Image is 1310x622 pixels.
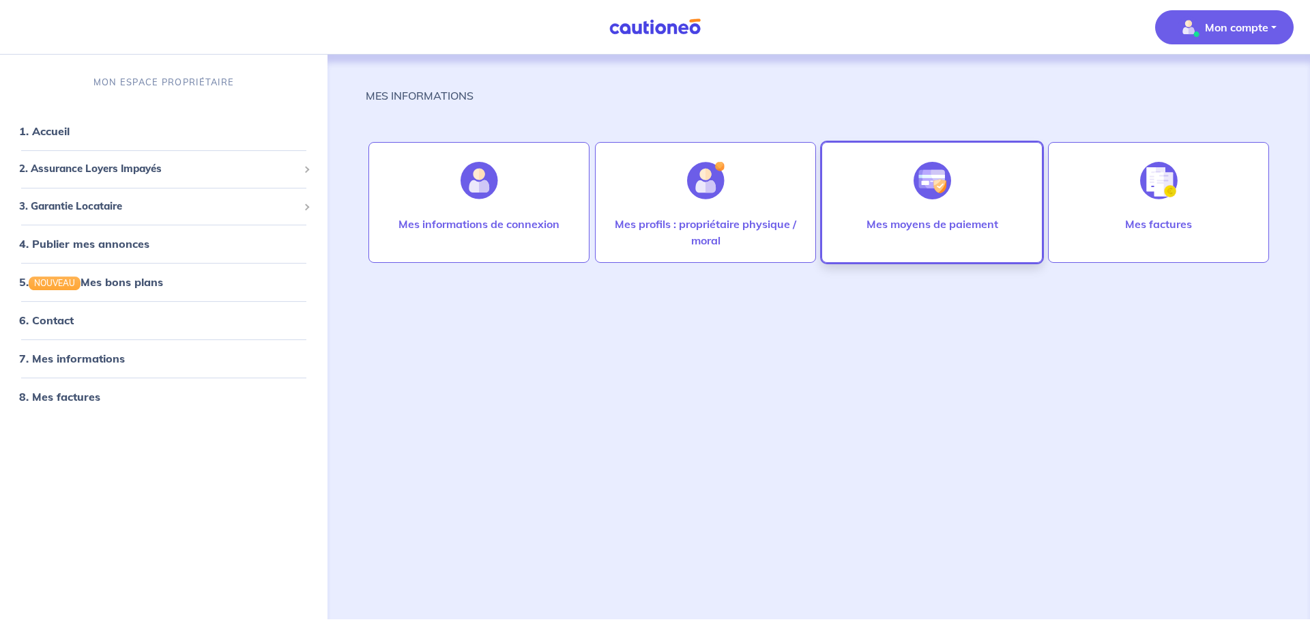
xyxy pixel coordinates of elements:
[867,216,998,232] p: Mes moyens de paiement
[1178,16,1199,38] img: illu_account_valid_menu.svg
[1125,216,1192,232] p: Mes factures
[461,162,498,199] img: illu_account.svg
[19,124,70,138] a: 1. Accueil
[609,216,802,249] p: Mes profils : propriétaire physique / moral
[5,156,322,182] div: 2. Assurance Loyers Impayés
[19,199,298,214] span: 3. Garantie Locataire
[5,383,322,410] div: 8. Mes factures
[1155,10,1294,44] button: illu_account_valid_menu.svgMon compte
[19,161,298,177] span: 2. Assurance Loyers Impayés
[687,162,725,199] img: illu_account_add.svg
[93,76,234,89] p: MON ESPACE PROPRIÉTAIRE
[19,352,125,365] a: 7. Mes informations
[398,216,559,232] p: Mes informations de connexion
[5,345,322,372] div: 7. Mes informations
[914,162,951,199] img: illu_credit_card_no_anim.svg
[5,193,322,220] div: 3. Garantie Locataire
[1140,162,1178,199] img: illu_invoice.svg
[19,313,74,327] a: 6. Contact
[19,237,149,251] a: 4. Publier mes annonces
[1205,19,1268,36] p: Mon compte
[604,18,706,36] img: Cautioneo
[5,307,322,334] div: 6. Contact
[5,117,322,145] div: 1. Accueil
[19,275,163,289] a: 5.NOUVEAUMes bons plans
[5,230,322,257] div: 4. Publier mes annonces
[5,268,322,296] div: 5.NOUVEAUMes bons plans
[19,390,100,404] a: 8. Mes factures
[366,87,474,104] p: MES INFORMATIONS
